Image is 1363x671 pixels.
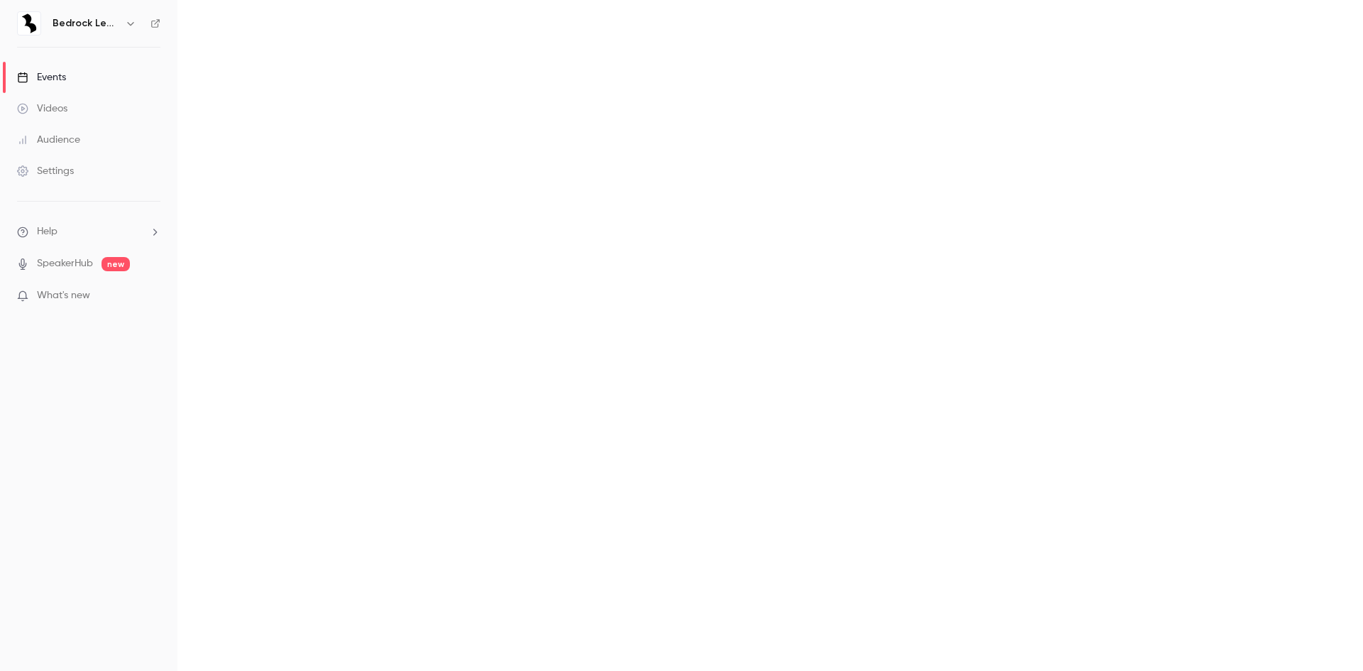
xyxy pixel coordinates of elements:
[17,70,66,84] div: Events
[37,256,93,271] a: SpeakerHub
[18,12,40,35] img: Bedrock Learning
[53,16,119,31] h6: Bedrock Learning
[17,102,67,116] div: Videos
[37,288,90,303] span: What's new
[17,164,74,178] div: Settings
[102,257,130,271] span: new
[17,133,80,147] div: Audience
[37,224,58,239] span: Help
[17,224,160,239] li: help-dropdown-opener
